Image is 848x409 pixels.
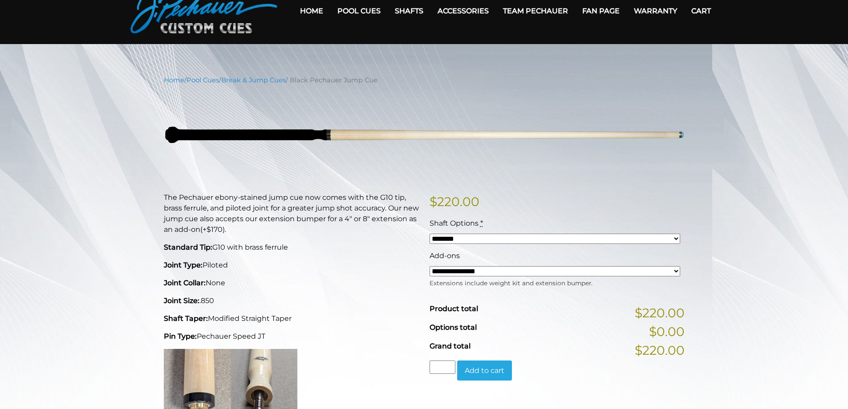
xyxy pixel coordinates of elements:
p: None [164,278,419,288]
p: Pechauer Speed JT [164,331,419,342]
p: .850 [164,296,419,306]
p: G10 with brass ferrule [164,242,419,253]
span: $220.00 [635,341,685,360]
nav: Breadcrumb [164,75,685,85]
abbr: required [480,219,483,227]
strong: Joint Collar: [164,279,206,287]
strong: Pin Type: [164,332,197,340]
button: Add to cart [457,360,512,381]
strong: Standard Tip: [164,243,212,251]
p: Modified Straight Taper [164,313,419,324]
span: Product total [430,304,478,313]
a: Pool Cues [187,76,219,84]
strong: Shaft Taper: [164,314,208,323]
span: $0.00 [649,322,685,341]
div: Extensions include weight kit and extension bumper. [430,276,680,288]
span: Options total [430,323,477,332]
span: Add-ons [430,251,460,260]
p: Piloted [164,260,419,271]
span: $220.00 [635,304,685,322]
strong: Joint Size: [164,296,199,305]
input: Product quantity [430,360,455,374]
span: Shaft Options [430,219,479,227]
a: Home [164,76,184,84]
img: black-jump-photo.png [164,92,685,178]
span: $ [430,194,437,209]
p: The Pechauer ebony-stained jump cue now comes with the G10 tip, brass ferrule, and piloted joint ... [164,192,419,235]
span: Grand total [430,342,471,350]
a: Break & Jump Cues [221,76,286,84]
strong: Joint Type: [164,261,203,269]
bdi: 220.00 [430,194,479,209]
